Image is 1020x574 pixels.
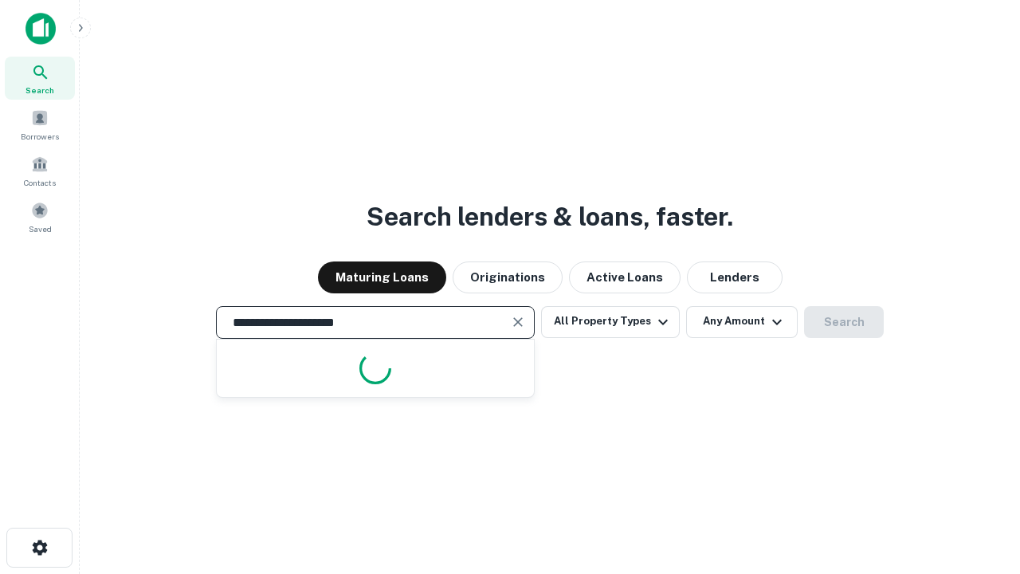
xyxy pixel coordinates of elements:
[25,84,54,96] span: Search
[21,130,59,143] span: Borrowers
[367,198,733,236] h3: Search lenders & loans, faster.
[24,176,56,189] span: Contacts
[686,306,798,338] button: Any Amount
[5,195,75,238] a: Saved
[5,149,75,192] a: Contacts
[687,261,783,293] button: Lenders
[453,261,563,293] button: Originations
[318,261,446,293] button: Maturing Loans
[940,446,1020,523] iframe: Chat Widget
[29,222,52,235] span: Saved
[541,306,680,338] button: All Property Types
[507,311,529,333] button: Clear
[5,103,75,146] a: Borrowers
[25,13,56,45] img: capitalize-icon.png
[569,261,681,293] button: Active Loans
[5,57,75,100] a: Search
